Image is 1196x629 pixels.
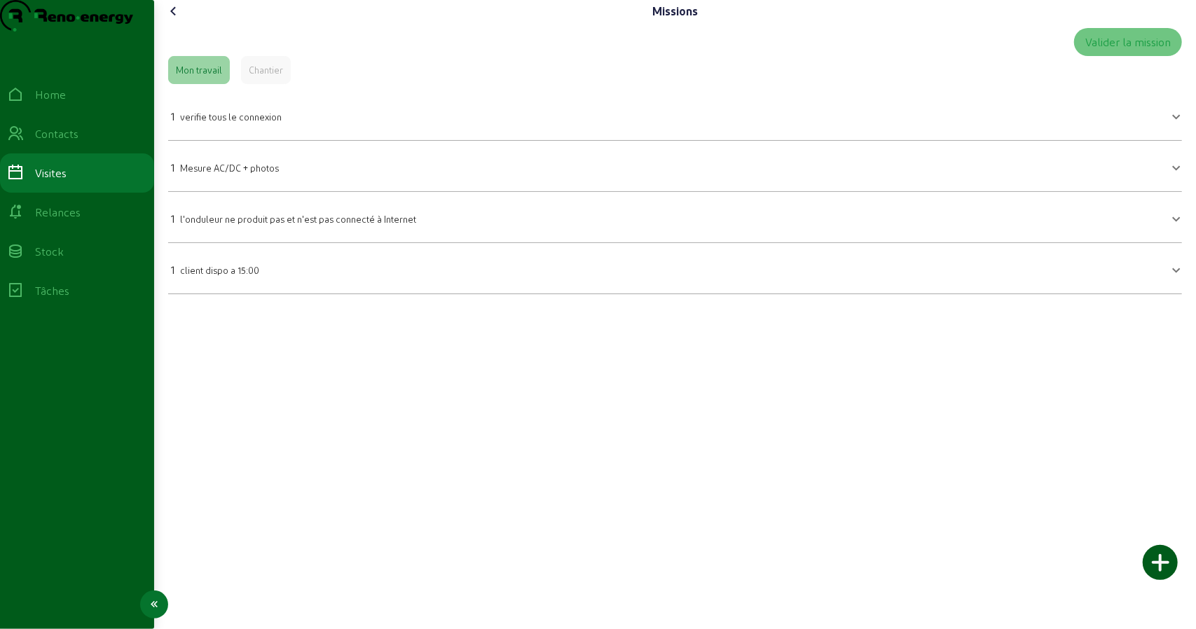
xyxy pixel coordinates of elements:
[35,204,81,221] div: Relances
[652,3,698,20] div: Missions
[180,111,282,122] span: verifie tous le connexion
[168,95,1182,134] mat-expansion-panel-header: 1verifie tous le connexion
[180,265,259,275] span: client dispo a 15:00
[1085,34,1171,50] div: Valider la mission
[176,64,222,76] div: Mon travail
[168,198,1182,237] mat-expansion-panel-header: 1l'onduleur ne produit pas et n'est pas connecté à Internet
[171,263,174,276] span: 1
[171,109,174,123] span: 1
[171,212,174,225] span: 1
[168,249,1182,288] mat-expansion-panel-header: 1client dispo a 15:00
[35,125,78,142] div: Contacts
[180,214,416,224] span: l'onduleur ne produit pas et n'est pas connecté à Internet
[249,64,283,76] div: Chantier
[168,146,1182,186] mat-expansion-panel-header: 1Mesure AC/DC + photos
[171,160,174,174] span: 1
[35,282,69,299] div: Tâches
[35,165,67,181] div: Visites
[35,86,66,103] div: Home
[180,163,279,173] span: Mesure AC/DC + photos
[1074,28,1182,56] button: Valider la mission
[35,243,64,260] div: Stock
